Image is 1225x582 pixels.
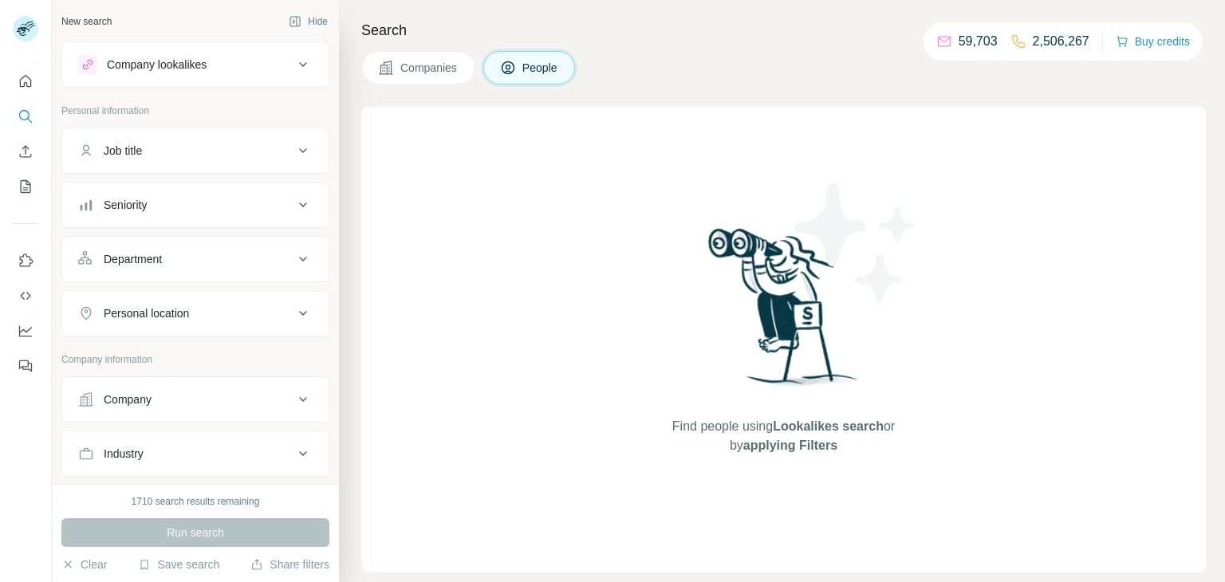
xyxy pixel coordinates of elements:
[62,240,329,278] button: Department
[62,380,329,419] button: Company
[61,556,107,572] button: Clear
[1116,30,1190,53] button: Buy credits
[62,45,329,84] button: Company lookalikes
[61,104,329,118] p: Personal information
[13,172,38,201] button: My lists
[743,438,837,452] span: applying Filters
[13,67,38,96] button: Quick start
[132,494,260,509] div: 1710 search results remaining
[13,137,38,166] button: Enrich CSV
[13,246,38,275] button: Use Surfe on LinkedIn
[13,317,38,345] button: Dashboard
[138,556,219,572] button: Save search
[104,446,144,462] div: Industry
[61,14,112,29] div: New search
[13,281,38,310] button: Use Surfe API
[13,352,38,380] button: Feedback
[104,143,142,159] div: Job title
[278,10,339,33] button: Hide
[61,352,329,367] p: Company information
[107,57,207,73] div: Company lookalikes
[773,419,884,433] span: Lookalikes search
[13,102,38,131] button: Search
[522,60,559,76] span: People
[62,186,329,224] button: Seniority
[361,19,1206,41] h4: Search
[104,251,162,267] div: Department
[959,32,998,51] p: 59,703
[104,197,147,213] div: Seniority
[62,294,329,332] button: Personal location
[656,417,911,455] span: Find people using or by
[62,132,329,170] button: Job title
[250,556,329,572] button: Share filters
[701,224,867,402] img: Surfe Illustration - Woman searching with binoculars
[784,171,928,314] img: Surfe Illustration - Stars
[104,391,152,407] div: Company
[62,435,329,473] button: Industry
[104,305,189,321] div: Personal location
[400,60,459,76] span: Companies
[1033,32,1089,51] p: 2,506,267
